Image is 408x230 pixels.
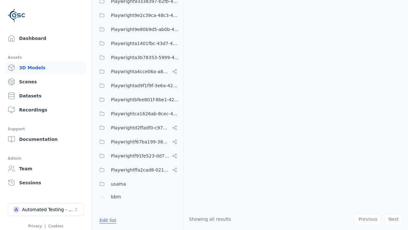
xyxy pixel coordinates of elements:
a: Datasets [5,89,86,102]
img: Logo [8,6,25,24]
a: Scenes [5,75,86,88]
button: Playwrighta4cce06a-a8e6-4c0d-bfc1-93e8d78d750a [96,65,180,78]
span: Playwrightffa2cad8-0214-4c2f-a758-8e9593c5a37e [111,166,170,174]
button: bbm [96,190,180,203]
span: usama [111,180,126,188]
div: Assets [8,54,84,61]
a: Team [5,162,86,175]
button: Playwrightad9f1f9f-3e6a-4231-8f19-c506bf64a382 [96,79,180,92]
div: Admin [8,155,84,162]
div: A [13,206,19,213]
button: usama [96,178,180,190]
span: Playwrightf67ba199-386a-42d1-aebc-3b37e79c7296 [111,138,170,146]
span: Showing all results [189,217,231,222]
button: Playwrighta1401fbc-43d7-48dd-a309-be935d99d708 [96,37,180,50]
span: Playwrightf91fe523-dd75-44f3-a953-451f6070cb42 [111,152,170,160]
a: Cookies [48,224,63,228]
span: Playwrightd2ffadf0-c973-454c-8fcf-dadaeffcb802 [111,124,170,132]
span: Playwrighta1401fbc-43d7-48dd-a309-be935d99d708 [111,40,180,47]
span: | [45,224,46,228]
span: Playwright9e2c39ca-48c3-4c03-98f4-0435f3624ea6 [111,11,180,19]
button: Playwrightd2ffadf0-c973-454c-8fcf-dadaeffcb802 [96,121,180,134]
span: Playwrightca1626ab-8cec-4ddc-b85a-2f9392fe08d1 [111,110,180,118]
div: Support [8,125,84,133]
span: Playwrighta3b78353-5999-46c5-9eab-70007203469a [111,54,180,61]
span: Playwrightbfee801f-8be1-42a6-b774-94c49e43b650 [111,96,180,103]
button: Select a workspace [8,203,84,216]
a: Sessions [5,176,86,189]
span: Playwrightad9f1f9f-3e6a-4231-8f19-c506bf64a382 [111,82,180,89]
a: Documentation [5,133,86,146]
button: Playwrightca1626ab-8cec-4ddc-b85a-2f9392fe08d1 [96,107,180,120]
button: Playwrightf67ba199-386a-42d1-aebc-3b37e79c7296 [96,135,180,148]
div: Automated Testing - Playwright [22,206,74,213]
span: bbm [111,193,121,201]
button: Playwrightbfee801f-8be1-42a6-b774-94c49e43b650 [96,93,180,106]
button: Playwrightf91fe523-dd75-44f3-a953-451f6070cb42 [96,149,180,162]
span: Playwright9e80b9d5-ab0b-4e8f-a3de-da46b25b8298 [111,26,180,33]
a: Recordings [5,103,86,116]
a: Privacy [28,224,42,228]
button: Playwrighta3b78353-5999-46c5-9eab-70007203469a [96,51,180,64]
a: 3D Models [5,61,86,74]
button: Playwrightffa2cad8-0214-4c2f-a758-8e9593c5a37e [96,164,180,176]
button: Edit list [96,215,120,226]
button: Playwright9e80b9d5-ab0b-4e8f-a3de-da46b25b8298 [96,23,180,36]
a: Dashboard [5,32,86,45]
span: Playwrighta4cce06a-a8e6-4c0d-bfc1-93e8d78d750a [111,68,170,75]
button: Playwright9e2c39ca-48c3-4c03-98f4-0435f3624ea6 [96,9,180,22]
